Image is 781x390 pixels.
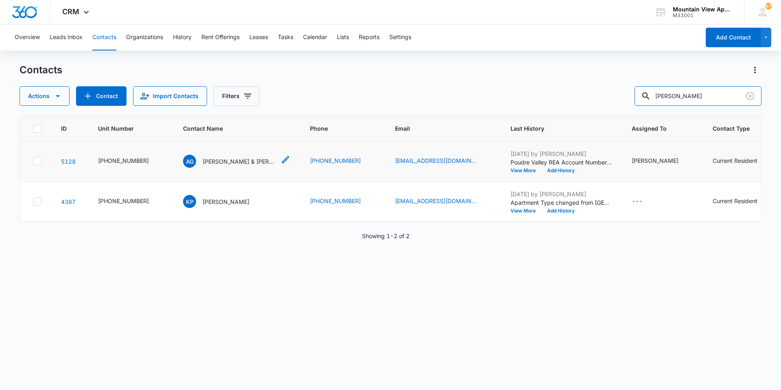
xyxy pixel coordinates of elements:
[673,6,732,13] div: account name
[395,197,491,206] div: Email - kyileesue04@gmail.com - Select to Edit Field
[173,24,192,50] button: History
[310,197,375,206] div: Phone - (970) 744-9075 - Select to Edit Field
[632,197,657,206] div: Assigned To - - Select to Edit Field
[98,197,164,206] div: Unit Number - 545-1873-204 - Select to Edit Field
[510,124,600,133] span: Last History
[15,24,40,50] button: Overview
[62,7,79,16] span: CRM
[61,158,76,165] a: Navigate to contact details page for Alexis Galvin & Kyilee Pennock
[310,124,364,133] span: Phone
[541,208,580,213] button: Add History
[203,197,249,206] p: [PERSON_NAME]
[632,156,693,166] div: Assigned To - Makenna Berry - Select to Edit Field
[635,86,761,106] input: Search Contacts
[362,232,410,240] p: Showing 1-2 of 2
[748,64,761,77] button: Actions
[337,24,349,50] button: Lists
[744,90,757,103] button: Clear
[303,24,327,50] button: Calendar
[510,208,541,213] button: View More
[249,24,268,50] button: Leases
[713,156,772,166] div: Contact Type - Current Resident - Select to Edit Field
[126,24,163,50] button: Organizations
[76,86,127,106] button: Add Contact
[395,156,491,166] div: Email - Kyileesue04@gmail.com - Select to Edit Field
[92,24,116,50] button: Contacts
[310,156,361,165] a: [PHONE_NUMBER]
[706,28,761,47] button: Add Contact
[359,24,380,50] button: Reports
[510,149,612,158] p: [DATE] by [PERSON_NAME]
[713,124,760,133] span: Contact Type
[632,197,643,206] div: ---
[510,168,541,173] button: View More
[713,197,757,205] div: Current Resident
[183,155,290,168] div: Contact Name - Alexis Galvin & Kyilee Pennock - Select to Edit Field
[673,13,732,18] div: account id
[61,198,76,205] a: Navigate to contact details page for Kyilee Pennock
[395,156,476,165] a: [EMAIL_ADDRESS][DOMAIN_NAME]
[201,24,240,50] button: Rent Offerings
[183,195,264,208] div: Contact Name - Kyilee Pennock - Select to Edit Field
[632,124,681,133] span: Assigned To
[183,124,279,133] span: Contact Name
[98,156,164,166] div: Unit Number - 545-1801-302 - Select to Edit Field
[183,195,196,208] span: KP
[541,168,580,173] button: Add History
[203,157,276,166] p: [PERSON_NAME] & [PERSON_NAME]
[510,198,612,207] p: Apartment Type changed from [GEOGRAPHIC_DATA] to Dall.
[510,158,612,167] p: Poudre Valley REA Account Number changed to 75319003.
[50,24,83,50] button: Leads Inbox
[98,197,149,205] div: [PHONE_NUMBER]
[395,197,476,205] a: [EMAIL_ADDRESS][DOMAIN_NAME]
[389,24,411,50] button: Settings
[713,197,772,206] div: Contact Type - Current Resident - Select to Edit Field
[765,3,772,9] div: notifications count
[765,3,772,9] span: 67
[310,156,375,166] div: Phone - (970) 744-9075 - Select to Edit Field
[183,155,196,168] span: AG
[214,86,260,106] button: Filters
[310,197,361,205] a: [PHONE_NUMBER]
[98,124,164,133] span: Unit Number
[713,156,757,165] div: Current Resident
[632,156,678,165] div: [PERSON_NAME]
[20,86,70,106] button: Actions
[61,124,67,133] span: ID
[278,24,293,50] button: Tasks
[133,86,207,106] button: Import Contacts
[395,124,479,133] span: Email
[98,156,149,165] div: [PHONE_NUMBER]
[20,64,62,76] h1: Contacts
[510,190,612,198] p: [DATE] by [PERSON_NAME]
